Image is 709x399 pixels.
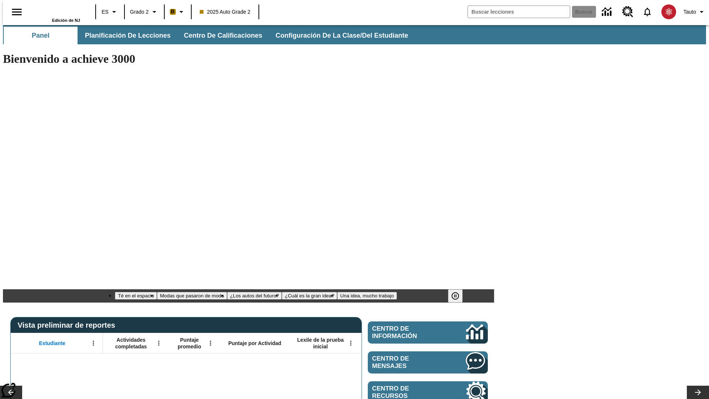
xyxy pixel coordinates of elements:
[618,2,638,22] a: Centro de recursos, Se abrirá en una pestaña nueva.
[337,292,397,300] button: Diapositiva 5 Una idea, mucho trabajo
[184,31,262,40] span: Centro de calificaciones
[681,5,709,18] button: Perfil/Configuración
[448,289,470,303] div: Pausar
[368,351,488,374] a: Centro de mensajes
[228,340,281,347] span: Puntaje por Actividad
[227,292,282,300] button: Diapositiva 3 ¿Los autos del futuro?
[597,2,618,22] a: Centro de información
[345,338,356,349] button: Abrir menú
[372,325,441,340] span: Centro de información
[200,8,251,16] span: 2025 Auto Grade 2
[102,8,109,16] span: ES
[282,292,337,300] button: Diapositiva 4 ¿Cuál es la gran idea?
[172,337,207,350] span: Puntaje promedio
[687,386,709,399] button: Carrusel de lecciones, seguir
[88,338,99,349] button: Abrir menú
[130,8,149,16] span: Grado 2
[98,5,122,18] button: Lenguaje: ES, Selecciona un idioma
[52,18,80,23] span: Edición de NJ
[6,1,28,23] button: Abrir el menú lateral
[4,27,78,44] button: Panel
[115,292,157,300] button: Diapositiva 1 Té en el espacio
[18,321,119,330] span: Vista preliminar de reportes
[32,31,49,40] span: Panel
[372,355,444,370] span: Centro de mensajes
[638,2,657,21] a: Notificaciones
[178,27,268,44] button: Centro de calificaciones
[85,31,171,40] span: Planificación de lecciones
[171,7,175,16] span: B
[3,52,494,66] h1: Bienvenido a achieve 3000
[294,337,347,350] span: Lexile de la prueba inicial
[32,3,80,18] a: Portada
[448,289,463,303] button: Pausar
[3,27,415,44] div: Subbarra de navegación
[32,3,80,23] div: Portada
[270,27,414,44] button: Configuración de la clase/del estudiante
[167,5,189,18] button: Boost El color de la clase es anaranjado claro. Cambiar el color de la clase.
[153,338,164,349] button: Abrir menú
[157,292,227,300] button: Diapositiva 2 Modas que pasaron de moda
[39,340,66,347] span: Estudiante
[79,27,177,44] button: Planificación de lecciones
[657,2,681,21] button: Escoja un nuevo avatar
[3,25,706,44] div: Subbarra de navegación
[107,337,155,350] span: Actividades completadas
[684,8,696,16] span: Tauto
[127,5,162,18] button: Grado: Grado 2, Elige un grado
[468,6,570,18] input: Buscar campo
[205,338,216,349] button: Abrir menú
[368,321,488,344] a: Centro de información
[661,4,676,19] img: avatar image
[275,31,408,40] span: Configuración de la clase/del estudiante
